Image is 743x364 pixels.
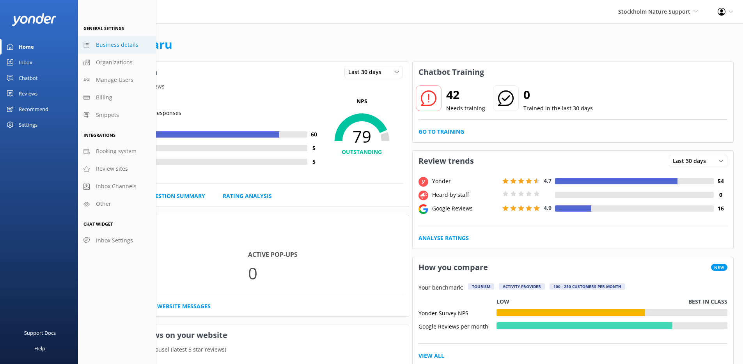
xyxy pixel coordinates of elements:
div: Yonder [430,177,500,186]
a: Billing [78,89,156,106]
p: Your current review carousel (latest 5 star reviews) [88,345,409,354]
p: 0 [248,260,403,286]
span: Inbox Channels [96,182,137,191]
span: Stockholm Nature Support [618,8,690,15]
p: | 70 responses [145,109,181,117]
h4: 16 [714,204,727,213]
span: 4.7 [544,177,551,184]
a: Review sites [78,160,156,178]
h5: Rating [94,97,321,106]
span: Booking system [96,147,137,155]
h2: 0 [523,85,593,104]
a: Website Messages [157,302,211,311]
span: 79 [321,127,403,146]
h4: Active Pop-ups [248,250,403,260]
h3: Showcase reviews on your website [88,325,409,345]
span: Last 30 days [673,157,711,165]
p: Best in class [688,297,727,306]
span: General Settings [83,25,124,31]
h4: 54 [714,177,727,186]
a: Organizations [78,54,156,71]
h4: 60 [307,130,321,139]
h4: 0 [714,191,727,199]
img: yonder-white-logo.png [12,13,57,26]
a: Go to Training [418,127,464,136]
p: Your benchmark: [418,283,463,293]
p: NPS [321,97,403,106]
a: Inbox Channels [78,178,156,195]
p: 7 [94,260,248,286]
a: Snippets [78,106,156,124]
div: Heard by staff [430,191,500,199]
span: Last 30 days [348,68,386,76]
span: Review sites [96,164,128,173]
h3: Website Chat [88,215,409,235]
a: Other [78,195,156,213]
a: Business details [78,36,156,54]
p: Needs training [446,104,485,113]
span: New [711,264,727,271]
div: Settings [19,117,37,133]
h4: 5 [307,144,321,152]
h4: OUTSTANDING [321,148,403,156]
span: Inbox Settings [96,236,133,245]
a: Analyse Ratings [418,234,469,242]
span: Other [96,200,111,208]
div: Support Docs [24,325,56,341]
span: Billing [96,93,112,102]
div: Inbox [19,55,32,70]
p: Trained in the last 30 days [523,104,593,113]
h3: Chatbot Training [413,62,490,82]
div: Recommend [19,101,48,117]
span: Integrations [83,132,115,138]
div: Help [34,341,45,356]
p: In the last 30 days [88,235,409,244]
div: Activity Provider [499,283,545,290]
h4: Conversations [94,250,248,260]
span: Organizations [96,58,133,67]
span: Snippets [96,111,119,119]
div: Yonder Survey NPS [418,309,497,316]
div: Google Reviews [430,204,500,213]
p: Low [497,297,509,306]
a: Karu [144,36,172,52]
span: Chat Widget [83,221,113,227]
div: Reviews [19,86,37,101]
div: Tourism [468,283,494,290]
h3: How you compare [413,257,494,277]
div: Home [19,39,34,55]
span: 4.9 [544,204,551,212]
span: Business details [96,41,138,49]
div: Google Reviews per month [418,322,497,329]
span: Manage Users [96,76,133,84]
h4: 5 [307,157,321,166]
h2: 42 [446,85,485,104]
div: Chatbot [19,70,38,86]
h3: Review trends [413,151,480,171]
a: Inbox Settings [78,232,156,249]
p: From all sources of reviews [88,82,409,91]
a: Rating Analysis [223,192,272,200]
a: Question Summary [147,192,205,200]
a: View All [418,352,444,360]
div: 100 - 250 customers per month [550,283,625,290]
a: Booking system [78,143,156,160]
a: Manage Users [78,71,156,89]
